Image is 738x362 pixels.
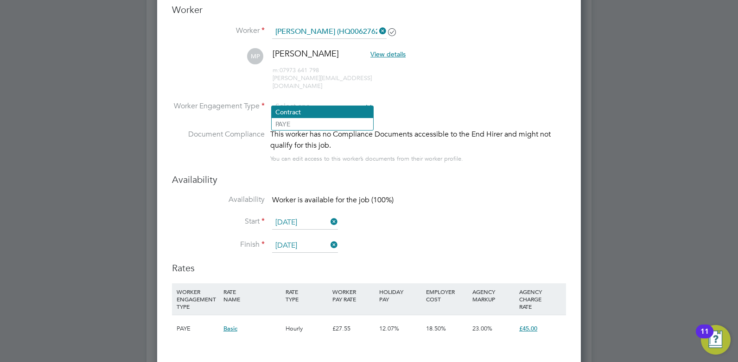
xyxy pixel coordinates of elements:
[273,48,339,59] span: [PERSON_NAME]
[172,101,265,111] label: Worker Engagement Type
[700,331,709,343] div: 11
[330,283,377,307] div: WORKER PAY RATE
[172,217,265,226] label: Start
[174,283,221,315] div: WORKER ENGAGEMENT TYPE
[172,26,265,36] label: Worker
[426,325,446,332] span: 18.50%
[517,283,564,315] div: AGENCY CHARGE RATE
[377,283,424,307] div: HOLIDAY PAY
[247,48,263,64] span: MP
[272,239,338,253] input: Select one
[272,100,373,114] input: Select one
[273,66,280,74] span: m:
[272,25,387,39] input: Search for...
[424,283,471,307] div: EMPLOYER COST
[472,325,492,332] span: 23.00%
[172,262,566,274] h3: Rates
[270,129,566,151] div: This worker has no Compliance Documents accessible to the End Hirer and might not qualify for thi...
[172,195,265,205] label: Availability
[370,50,406,58] span: View details
[221,283,283,307] div: RATE NAME
[701,325,731,355] button: Open Resource Center, 11 new notifications
[223,325,237,332] span: Basic
[283,315,330,342] div: Hourly
[273,66,319,74] span: 07973 641 798
[172,174,566,186] h3: Availability
[172,240,265,250] label: Finish
[272,195,394,205] span: Worker is available for the job (100%)
[330,315,377,342] div: £27.55
[272,106,373,118] li: Contract
[272,118,373,130] li: PAYE
[270,153,463,164] div: You can edit access to this worker’s documents from their worker profile.
[379,325,399,332] span: 12.07%
[519,325,537,332] span: £45.00
[172,4,566,16] h3: Worker
[172,129,265,162] label: Document Compliance
[470,283,517,307] div: AGENCY MARKUP
[174,315,221,342] div: PAYE
[283,283,330,307] div: RATE TYPE
[273,74,372,90] span: [PERSON_NAME][EMAIL_ADDRESS][DOMAIN_NAME]
[272,216,338,230] input: Select one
